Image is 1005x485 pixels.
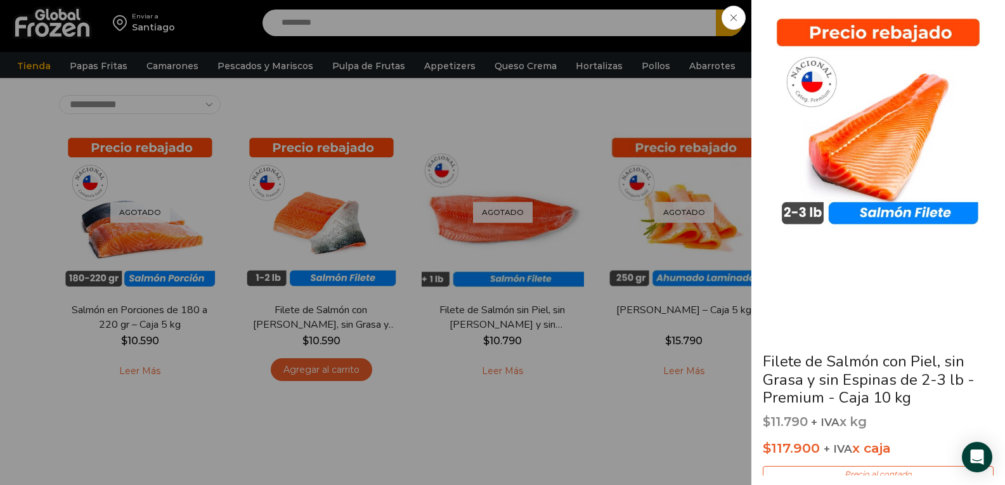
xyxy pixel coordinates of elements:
span: $ [763,440,771,456]
span: + IVA [811,416,840,429]
span: $ [763,414,770,429]
bdi: 117.900 [763,440,820,456]
bdi: 11.790 [763,414,808,429]
p: x kg [763,415,994,430]
a: Filete de Salmón con Piel, sin Grasa y sin Espinas de 2-3 lb - Premium - Caja 10 kg [763,351,975,408]
div: Open Intercom Messenger [962,442,992,472]
p: Precio al contado [763,466,994,482]
div: 1 / 3 [764,10,992,242]
img: filete salmon 2-3 lb [764,10,992,238]
p: x caja [763,437,994,459]
span: + IVA [824,443,852,455]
